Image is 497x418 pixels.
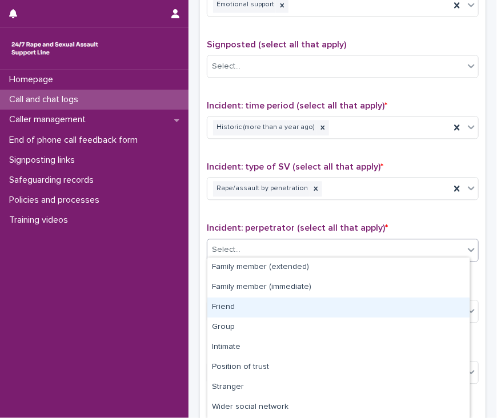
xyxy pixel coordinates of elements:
div: Family member (extended) [207,258,470,278]
p: Signposting links [5,155,84,166]
div: Intimate [207,337,470,357]
div: Historic (more than a year ago) [213,120,316,135]
div: Friend [207,298,470,317]
div: Select... [212,244,241,256]
p: Call and chat logs [5,94,87,105]
div: Wider social network [207,397,470,417]
span: Incident: perpetrator (select all that apply) [207,223,388,232]
div: Select... [212,61,241,73]
p: Homepage [5,74,62,85]
p: Caller management [5,114,95,125]
span: Incident: type of SV (select all that apply) [207,162,383,171]
div: Family member (immediate) [207,278,470,298]
p: Policies and processes [5,195,109,206]
div: Position of trust [207,357,470,377]
div: Stranger [207,377,470,397]
p: Safeguarding records [5,175,103,186]
p: Training videos [5,215,77,226]
p: End of phone call feedback form [5,135,147,146]
span: Incident: time period (select all that apply) [207,101,387,110]
span: Signposted (select all that apply) [207,40,346,49]
div: Group [207,317,470,337]
div: Rape/assault by penetration [213,181,310,196]
img: rhQMoQhaT3yELyF149Cw [9,37,101,60]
